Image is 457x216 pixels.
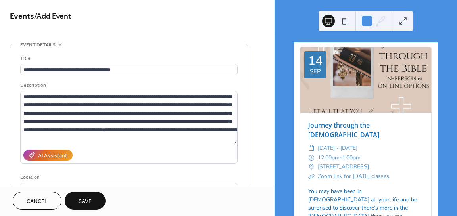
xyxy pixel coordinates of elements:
[310,69,321,75] div: Sep
[308,172,315,181] div: ​
[308,162,315,172] div: ​
[20,81,236,90] div: Description
[340,153,342,162] span: -
[79,197,92,206] span: Save
[34,9,71,24] span: / Add Event
[308,121,379,139] a: Journey through the [DEMOGRAPHIC_DATA]
[10,9,34,24] a: Events
[38,152,67,160] div: AI Assistant
[308,143,315,153] div: ​
[308,153,315,162] div: ​
[318,143,357,153] span: [DATE] - [DATE]
[27,197,48,206] span: Cancel
[23,150,73,161] button: AI Assistant
[342,153,361,162] span: 1:00pm
[318,153,340,162] span: 12:00pm
[65,192,106,210] button: Save
[13,192,61,210] button: Cancel
[308,55,323,67] div: 14
[318,162,369,172] span: [STREET_ADDRESS]
[20,41,56,49] span: Event details
[20,173,236,182] div: Location
[318,172,389,180] a: Zoom link for [DATE] classes
[20,54,236,63] div: Title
